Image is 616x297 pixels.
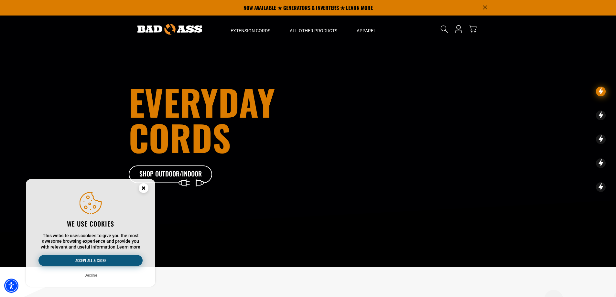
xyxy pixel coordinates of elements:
[439,24,449,34] summary: Search
[129,84,344,155] h1: Everyday cords
[38,219,143,228] h2: We use cookies
[347,16,386,43] summary: Apparel
[290,28,337,34] span: All Other Products
[221,16,280,43] summary: Extension Cords
[280,16,347,43] summary: All Other Products
[26,179,155,287] aside: Cookie Consent
[137,24,202,35] img: Bad Ass Extension Cords
[117,244,140,249] a: This website uses cookies to give you the most awesome browsing experience and provide you with r...
[4,279,18,293] div: Accessibility Menu
[38,255,143,266] button: Accept all & close
[38,233,143,250] p: This website uses cookies to give you the most awesome browsing experience and provide you with r...
[129,165,213,184] a: Shop Outdoor/Indoor
[82,272,99,279] button: Decline
[357,28,376,34] span: Apparel
[231,28,270,34] span: Extension Cords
